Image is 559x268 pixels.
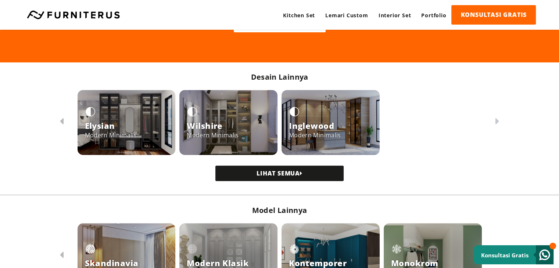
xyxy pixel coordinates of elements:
[251,72,308,82] h2: Desain Lainnya
[282,90,380,155] a: Inglewood Modern Minimalis
[215,166,344,181] a: LIHAT SEMUA
[416,5,451,25] a: Portfolio
[85,120,137,131] h3: Elysian
[252,205,307,215] h2: Model Lainnya
[179,90,277,155] a: Wilshire Modern Minimalis
[289,120,341,131] h3: Inglewood
[85,131,137,139] p: Modern Minimalis
[78,90,176,155] a: Elysian Modern Minimalis
[451,5,536,25] a: KONSULTASI GRATIS
[481,251,528,259] small: Konsultasi Gratis
[187,131,239,139] p: Modern Minimalis
[278,5,320,25] a: Kitchen Set
[289,131,341,139] p: Modern Minimalis
[373,5,416,25] a: Interior Set
[187,120,239,131] h3: Wilshire
[320,5,373,25] a: Lemari Custom
[474,245,553,264] a: Konsultasi Gratis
